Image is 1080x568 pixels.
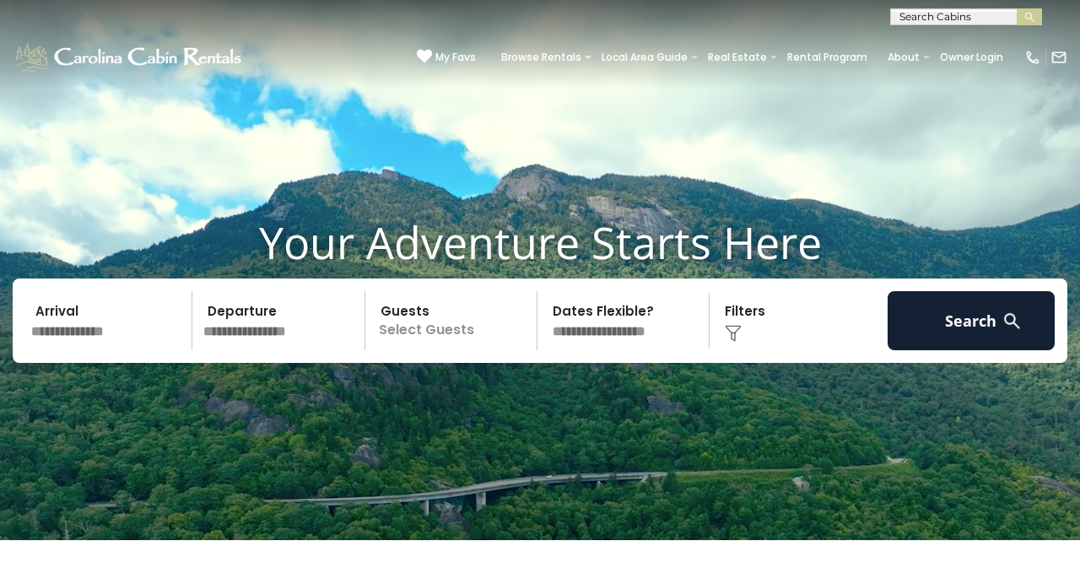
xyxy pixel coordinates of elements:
a: Real Estate [699,46,775,69]
a: My Favs [417,49,476,66]
a: Owner Login [931,46,1012,69]
h1: Your Adventure Starts Here [13,216,1067,268]
a: About [879,46,928,69]
a: Local Area Guide [593,46,696,69]
p: Select Guests [370,291,537,350]
span: My Favs [435,50,476,65]
img: phone-regular-white.png [1024,49,1041,66]
img: filter--v1.png [725,325,742,342]
img: White-1-1-2.png [13,41,246,74]
img: mail-regular-white.png [1050,49,1067,66]
a: Browse Rentals [493,46,590,69]
a: Rental Program [779,46,876,69]
img: search-regular-white.png [1002,311,1023,332]
button: Search [888,291,1055,350]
